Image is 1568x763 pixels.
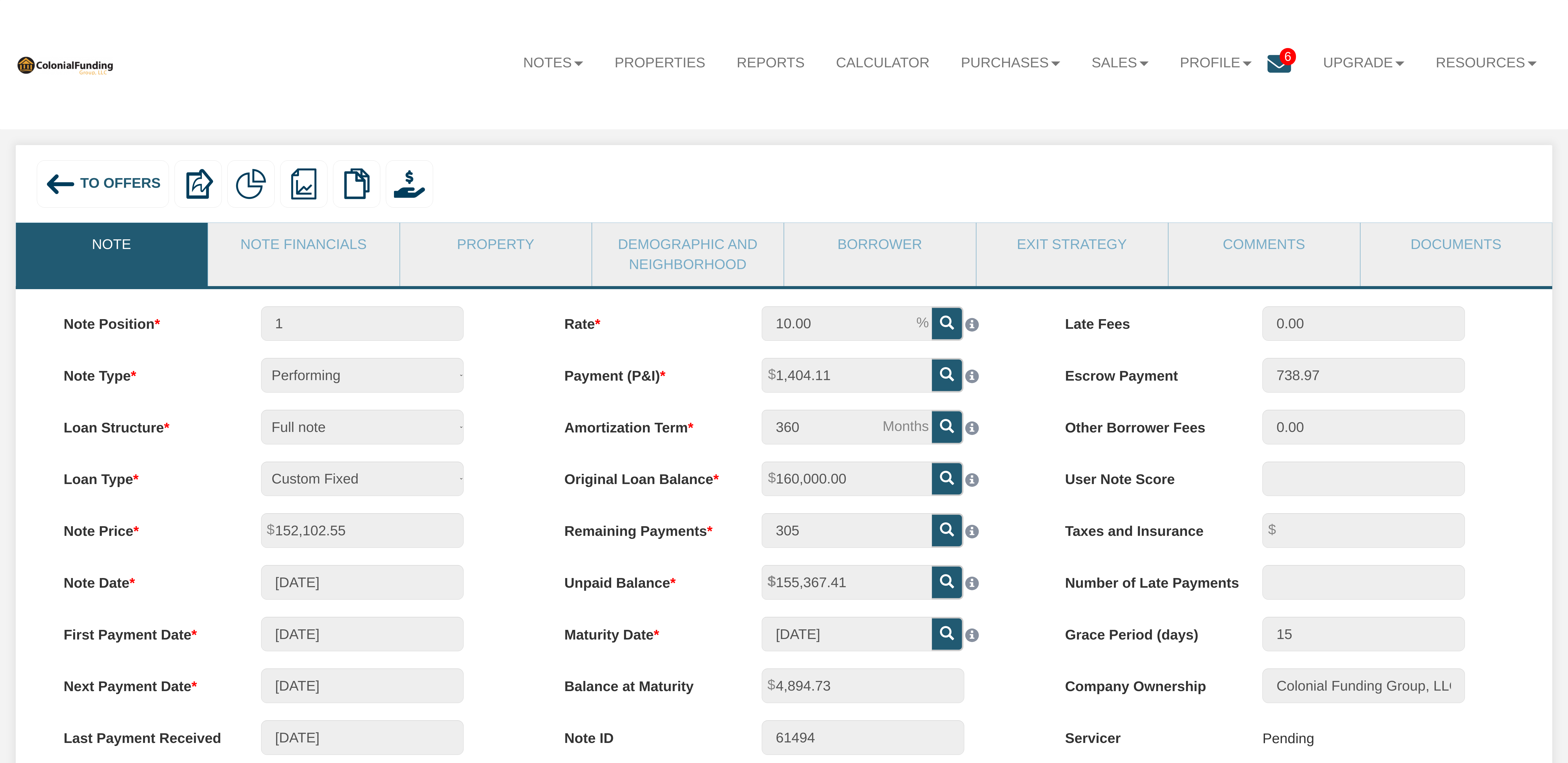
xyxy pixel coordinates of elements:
img: 569736 [16,55,114,75]
input: This field can contain only numeric characters [762,306,932,341]
label: Grace Period (days) [1048,617,1245,645]
a: Sales [1076,44,1164,82]
label: Last Payment Received [46,720,244,748]
img: copy.png [341,168,372,199]
a: Upgrade [1307,44,1420,82]
a: Note [16,223,207,266]
div: Pending [1262,720,1314,756]
label: Amortization Term [547,410,745,438]
label: Original Loan Balance [547,462,745,490]
a: Resources [1420,44,1553,82]
label: Rate [547,306,745,334]
a: Property [400,223,591,266]
img: purchase_offer.png [394,168,425,199]
a: Demographic and Neighborhood [592,223,783,286]
label: Late Fees [1048,306,1245,334]
label: First Payment Date [46,617,244,645]
a: Comments [1168,223,1359,266]
label: Other Borrower Fees [1048,410,1245,438]
label: Taxes and Insurance [1048,513,1245,541]
label: Loan Type [46,462,244,490]
label: Unpaid Balance [547,565,745,593]
a: Reports [721,44,820,81]
a: Profile [1164,44,1267,82]
a: 6 [1268,44,1308,91]
span: To Offers [80,175,161,191]
label: Note ID [547,720,745,748]
a: Notes [508,44,599,82]
label: Remaining Payments [547,513,745,541]
label: Balance at Maturity [547,668,745,696]
label: Next Payment Date [46,668,244,696]
img: partial.png [235,168,266,199]
input: MM/DD/YYYY [261,617,464,651]
input: MM/DD/YYYY [261,720,464,755]
input: MM/DD/YYYY [762,617,932,651]
a: Note Financials [208,223,399,266]
label: User Note Score [1048,462,1245,490]
img: reports.png [288,168,319,199]
label: Note Position [46,306,244,334]
img: back_arrow_left_icon.svg [45,168,76,200]
a: Documents [1360,223,1551,266]
label: Maturity Date [547,617,745,645]
span: 6 [1280,48,1296,65]
label: Number of Late Payments [1048,565,1245,593]
a: Properties [599,44,721,81]
label: Payment (P&I) [547,358,745,386]
input: MM/DD/YYYY [261,565,464,600]
img: export.svg [183,168,213,199]
a: Borrower [784,223,975,266]
a: Exit Strategy [976,223,1167,266]
label: Note Date [46,565,244,593]
label: Escrow Payment [1048,358,1245,386]
label: Note Type [46,358,244,386]
label: Loan Structure [46,410,244,438]
label: Note Price [46,513,244,541]
a: Purchases [945,44,1076,82]
a: Calculator [820,44,945,81]
label: Servicer [1048,720,1245,748]
label: Company Ownership [1048,668,1245,696]
input: MM/DD/YYYY [261,668,464,703]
